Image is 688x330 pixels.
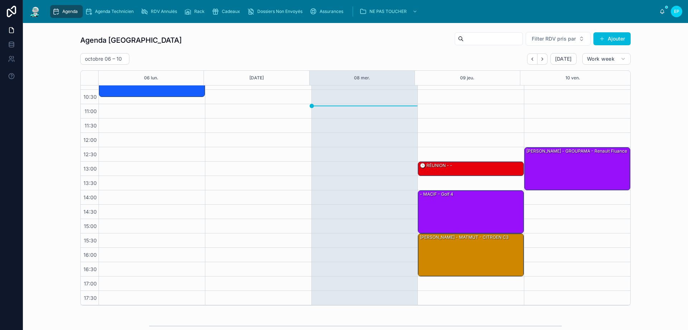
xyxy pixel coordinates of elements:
[526,148,628,154] div: [PERSON_NAME] - GROUPAMA - Renault fluance
[82,223,99,229] span: 15:00
[82,295,99,301] span: 17:30
[222,9,240,14] span: Cadeaux
[83,108,99,114] span: 11:00
[550,53,577,65] button: [DATE]
[582,53,631,65] button: Work week
[210,5,245,18] a: Cadeaux
[82,166,99,172] span: 13:00
[257,9,302,14] span: Dossiers Non Envoyés
[526,32,591,46] button: Select Button
[82,137,99,143] span: 12:00
[82,194,99,200] span: 14:00
[80,35,182,45] h1: Agenda [GEOGRAPHIC_DATA]
[593,32,631,45] button: Ajouter
[47,4,659,19] div: scrollable content
[83,122,99,129] span: 11:30
[62,9,78,14] span: Agenda
[555,56,572,62] span: [DATE]
[249,71,264,85] button: [DATE]
[419,162,453,169] div: 🕒 RÉUNION - -
[320,9,343,14] span: Assurances
[369,9,407,14] span: NE PAS TOUCHER
[82,209,99,215] span: 14:30
[85,55,122,62] h2: octobre 06 – 10
[532,35,576,42] span: Filter RDV pris par
[151,9,177,14] span: RDV Annulés
[29,6,42,17] img: App logo
[50,5,83,18] a: Agenda
[82,79,99,85] span: 10:00
[460,71,474,85] button: 09 jeu.
[418,234,524,276] div: [PERSON_NAME] - MATMUT - CITROEN C3
[139,5,182,18] a: RDV Annulés
[418,191,524,233] div: - MACIF - Golf 4
[82,237,99,243] span: 15:30
[419,234,509,241] div: [PERSON_NAME] - MATMUT - CITROEN C3
[674,9,679,14] span: EP
[194,9,205,14] span: Rack
[95,9,134,14] span: Agenda Technicien
[144,71,158,85] button: 06 lun.
[82,94,99,100] span: 10:30
[82,266,99,272] span: 16:30
[565,71,580,85] button: 10 ven.
[354,71,370,85] button: 08 mer.
[418,162,524,176] div: 🕒 RÉUNION - -
[83,5,139,18] a: Agenda Technicien
[587,56,615,62] span: Work week
[245,5,307,18] a: Dossiers Non Envoyés
[82,280,99,287] span: 17:00
[82,151,99,157] span: 12:30
[307,5,348,18] a: Assurances
[82,252,99,258] span: 16:00
[357,5,421,18] a: NE PAS TOUCHER
[419,191,454,197] div: - MACIF - Golf 4
[182,5,210,18] a: Rack
[525,148,630,190] div: [PERSON_NAME] - GROUPAMA - Renault fluance
[537,54,548,65] button: Next
[527,54,537,65] button: Back
[82,180,99,186] span: 13:30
